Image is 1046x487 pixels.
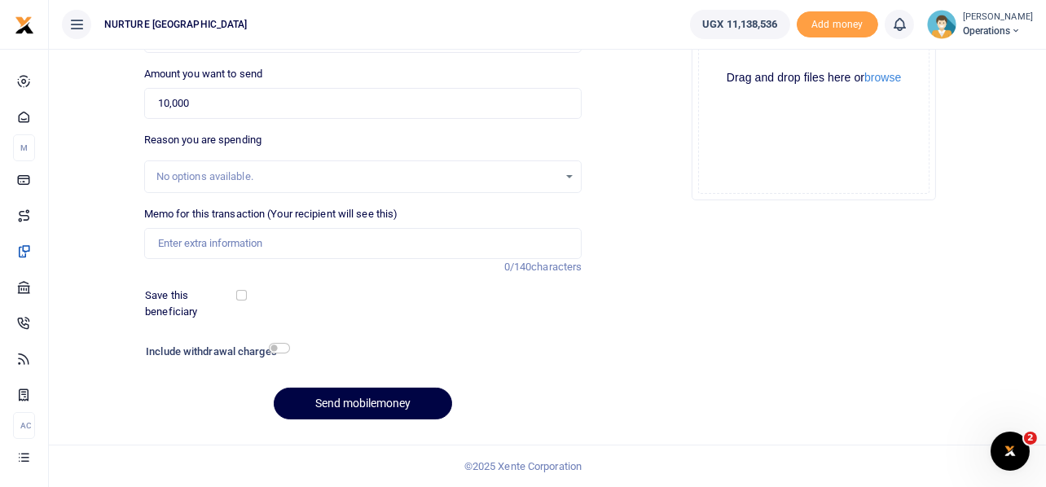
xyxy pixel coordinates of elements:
a: profile-user [PERSON_NAME] Operations [927,10,1033,39]
small: [PERSON_NAME] [963,11,1033,24]
label: Save this beneficiary [145,287,240,319]
li: Ac [13,412,35,439]
div: Drag and drop files here or [699,70,929,86]
input: Enter extra information [144,228,582,259]
img: logo-small [15,15,34,35]
h6: Include withdrawal charges [146,345,283,358]
span: UGX 11,138,536 [702,16,777,33]
input: UGX [144,88,582,119]
span: 0/140 [504,261,532,273]
iframe: Intercom live chat [991,432,1030,471]
span: 2 [1024,432,1037,445]
li: Wallet ballance [683,10,796,39]
a: logo-small logo-large logo-large [15,18,34,30]
label: Memo for this transaction (Your recipient will see this) [144,206,398,222]
button: Send mobilemoney [274,388,452,419]
li: M [13,134,35,161]
label: Reason you are spending [144,132,261,148]
a: Add money [797,17,878,29]
img: profile-user [927,10,956,39]
button: browse [864,72,901,83]
label: Amount you want to send [144,66,262,82]
div: No options available. [156,169,559,185]
span: characters [531,261,582,273]
span: Add money [797,11,878,38]
span: Operations [963,24,1033,38]
span: NURTURE [GEOGRAPHIC_DATA] [98,17,254,32]
li: Toup your wallet [797,11,878,38]
a: UGX 11,138,536 [690,10,789,39]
